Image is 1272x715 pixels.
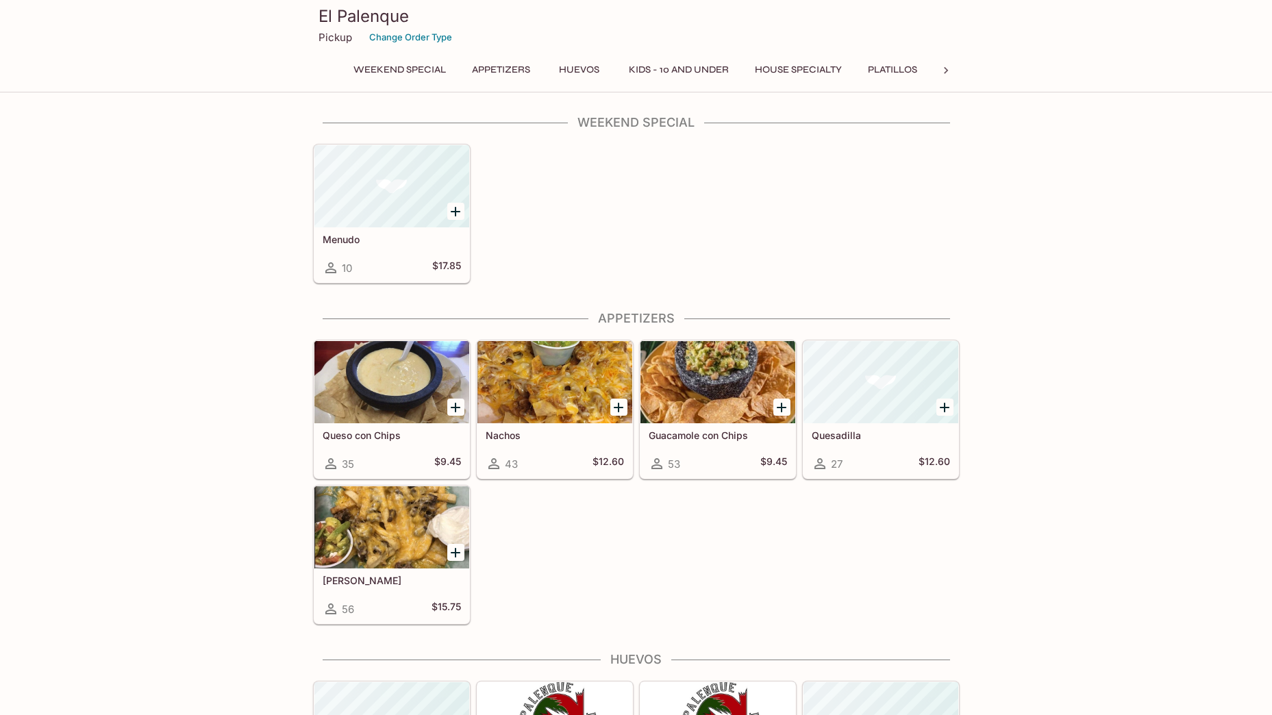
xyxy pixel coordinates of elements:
[668,457,680,471] span: 53
[313,115,960,130] h4: Weekend Special
[812,429,950,441] h5: Quesadilla
[323,429,461,441] h5: Queso con Chips
[314,341,469,423] div: Queso con Chips
[621,60,736,79] button: Kids - 10 and Under
[314,145,469,227] div: Menudo
[477,341,632,423] div: Nachos
[323,575,461,586] h5: [PERSON_NAME]
[342,603,354,616] span: 56
[760,455,787,472] h5: $9.45
[314,486,469,568] div: Carne Asada Fries
[319,31,352,44] p: Pickup
[593,455,624,472] h5: $12.60
[831,457,843,471] span: 27
[936,399,953,416] button: Add Quesadilla
[640,340,796,479] a: Guacamole con Chips53$9.45
[773,399,790,416] button: Add Guacamole con Chips
[363,27,458,48] button: Change Order Type
[314,340,470,479] a: Queso con Chips35$9.45
[314,486,470,624] a: [PERSON_NAME]56$15.75
[747,60,849,79] button: House Specialty
[803,341,958,423] div: Quesadilla
[319,5,954,27] h3: El Palenque
[447,203,464,220] button: Add Menudo
[649,429,787,441] h5: Guacamole con Chips
[313,652,960,667] h4: Huevos
[342,262,352,275] span: 10
[314,145,470,283] a: Menudo10$17.85
[486,429,624,441] h5: Nachos
[610,399,627,416] button: Add Nachos
[640,341,795,423] div: Guacamole con Chips
[477,340,633,479] a: Nachos43$12.60
[447,544,464,561] button: Add Carne Asada Fries
[432,601,461,617] h5: $15.75
[323,234,461,245] h5: Menudo
[434,455,461,472] h5: $9.45
[860,60,925,79] button: Platillos
[432,260,461,276] h5: $17.85
[447,399,464,416] button: Add Queso con Chips
[342,457,354,471] span: 35
[549,60,610,79] button: Huevos
[346,60,453,79] button: Weekend Special
[505,457,518,471] span: 43
[313,311,960,326] h4: Appetizers
[919,455,950,472] h5: $12.60
[803,340,959,479] a: Quesadilla27$12.60
[464,60,538,79] button: Appetizers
